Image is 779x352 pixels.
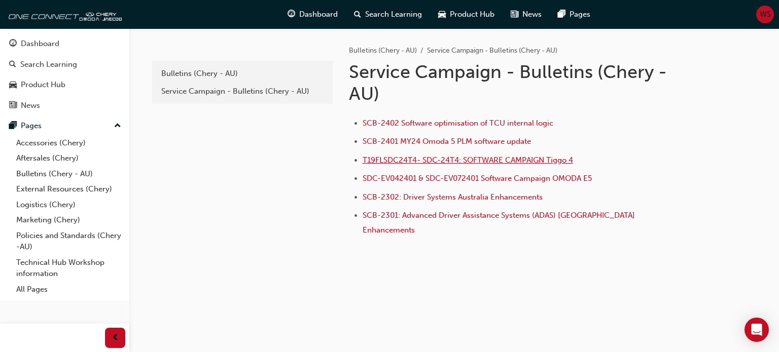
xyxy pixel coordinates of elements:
a: Service Campaign - Bulletins (Chery - AU) [156,83,329,100]
span: news-icon [9,101,17,110]
a: News [4,96,125,115]
a: news-iconNews [503,4,550,25]
span: up-icon [114,120,121,133]
a: Technical Hub Workshop information [12,255,125,282]
a: SCB-2401 MY24 Omoda 5 PLM software update [363,137,531,146]
button: WS [756,6,774,23]
div: Dashboard [21,38,59,50]
a: Product Hub [4,75,125,94]
span: News [522,9,542,20]
li: Service Campaign - Bulletins (Chery - AU) [427,45,557,57]
div: Service Campaign - Bulletins (Chery - AU) [161,86,324,97]
div: Open Intercom Messenger [745,318,769,342]
a: T19FLSDC24T4- SDC-24T4: SOFTWARE CAMPAIGN Tiggo 4 [363,155,573,165]
a: Search Learning [4,55,125,74]
a: Policies and Standards (Chery -AU) [12,228,125,255]
span: pages-icon [558,8,565,21]
div: News [21,100,40,111]
a: Dashboard [4,34,125,53]
a: Accessories (Chery) [12,135,125,151]
button: Pages [4,116,125,135]
span: pages-icon [9,122,17,131]
span: news-icon [511,8,518,21]
a: Marketing (Chery) [12,212,125,228]
a: External Resources (Chery) [12,181,125,197]
a: Bulletins (Chery - AU) [349,46,417,55]
span: car-icon [438,8,446,21]
span: search-icon [9,60,16,69]
span: WS [760,9,771,20]
span: Product Hub [450,9,494,20]
span: guage-icon [9,40,17,49]
span: car-icon [9,81,17,90]
span: Pages [570,9,590,20]
span: guage-icon [288,8,295,21]
a: SDC-EV042401 & SDC-EV072401 Software Campaign OMODA E5 [363,174,592,183]
a: car-iconProduct Hub [430,4,503,25]
a: Logistics (Chery) [12,197,125,213]
span: prev-icon [112,332,119,344]
a: Aftersales (Chery) [12,150,125,166]
div: Pages [21,120,42,132]
span: search-icon [354,8,361,21]
img: oneconnect [5,4,122,24]
a: SCB-2402 Software optimisation of TCU internal logic [363,119,553,128]
div: Search Learning [20,59,77,70]
a: SCB-2301: Advanced Driver Assistance Systems (ADAS) [GEOGRAPHIC_DATA] Enhancements [363,211,637,234]
a: SCB-2302: Driver Systems Australia Enhancements [363,192,543,202]
a: Bulletins (Chery - AU) [12,166,125,182]
span: Dashboard [299,9,338,20]
h1: Service Campaign - Bulletins (Chery - AU) [349,61,682,105]
a: guage-iconDashboard [279,4,346,25]
button: DashboardSearch LearningProduct HubNews [4,32,125,116]
span: Search Learning [365,9,422,20]
div: Bulletins (Chery - AU) [161,68,324,80]
div: Product Hub [21,79,65,91]
a: All Pages [12,282,125,297]
a: Bulletins (Chery - AU) [156,65,329,83]
a: pages-iconPages [550,4,598,25]
a: search-iconSearch Learning [346,4,430,25]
